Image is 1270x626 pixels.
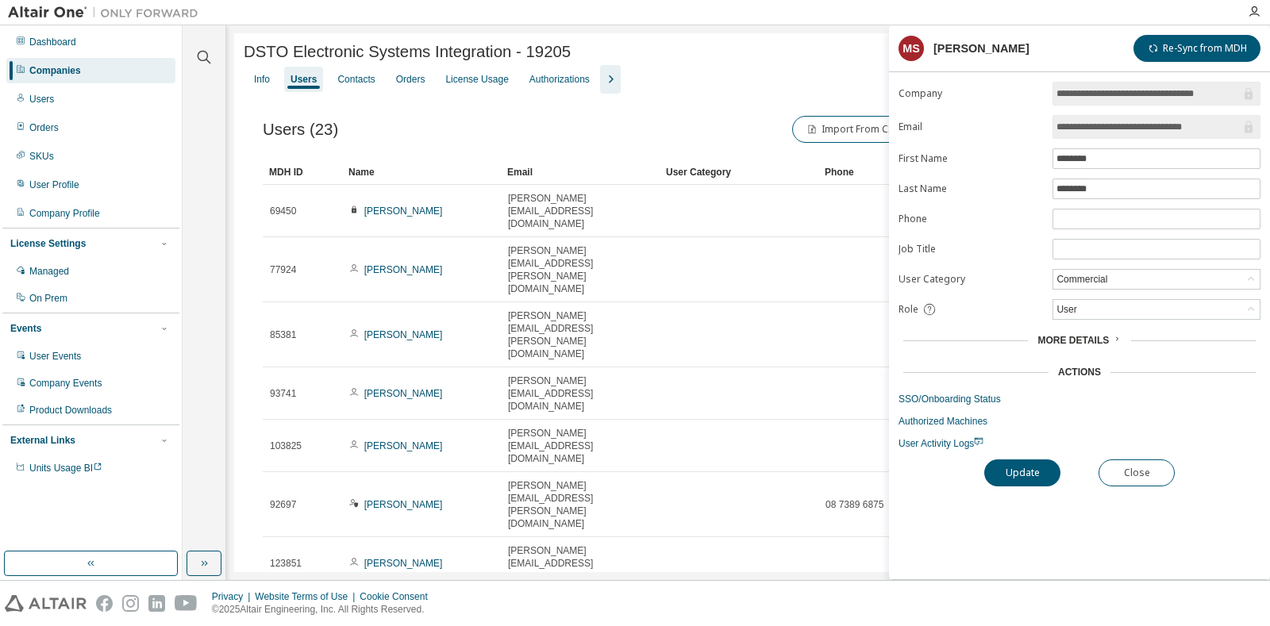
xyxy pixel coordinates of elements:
[792,116,913,143] button: Import From CSV
[29,404,112,417] div: Product Downloads
[899,438,983,449] span: User Activity Logs
[122,595,139,612] img: instagram.svg
[1099,459,1175,486] button: Close
[269,159,336,185] div: MDH ID
[364,388,443,399] a: [PERSON_NAME]
[263,121,338,139] span: Users (23)
[364,440,443,451] a: [PERSON_NAME]
[899,87,1043,100] label: Company
[29,93,54,106] div: Users
[508,309,652,360] span: [PERSON_NAME][EMAIL_ADDRESS][PERSON_NAME][DOMAIN_NAME]
[175,595,198,612] img: youtube.svg
[364,329,443,340] a: [PERSON_NAME]
[1054,301,1079,318] div: User
[29,377,102,390] div: Company Events
[396,73,425,86] div: Orders
[899,415,1260,428] a: Authorized Machines
[10,434,75,447] div: External Links
[1053,300,1260,319] div: User
[508,427,652,465] span: [PERSON_NAME][EMAIL_ADDRESS][DOMAIN_NAME]
[899,36,924,61] div: MS
[96,595,113,612] img: facebook.svg
[508,374,652,413] span: [PERSON_NAME][EMAIL_ADDRESS][DOMAIN_NAME]
[899,303,918,316] span: Role
[899,213,1043,225] label: Phone
[348,159,495,185] div: Name
[29,463,102,474] span: Units Usage BI
[270,557,302,570] span: 123851
[364,264,443,275] a: [PERSON_NAME]
[364,205,443,217] a: [PERSON_NAME]
[508,544,652,582] span: [PERSON_NAME][EMAIL_ADDRESS][DOMAIN_NAME]
[244,43,571,61] span: DSTO Electronic Systems Integration - 19205
[29,207,100,220] div: Company Profile
[445,73,508,86] div: License Usage
[984,459,1060,486] button: Update
[148,595,165,612] img: linkedin.svg
[899,243,1043,255] label: Job Title
[270,263,296,276] span: 77924
[270,205,296,217] span: 69450
[1133,35,1260,62] button: Re-Sync from MDH
[29,350,81,363] div: User Events
[29,179,79,191] div: User Profile
[10,322,41,335] div: Events
[270,387,296,400] span: 93741
[254,73,270,86] div: Info
[529,73,590,86] div: Authorizations
[508,192,652,230] span: [PERSON_NAME][EMAIL_ADDRESS][DOMAIN_NAME]
[291,73,317,86] div: Users
[899,152,1043,165] label: First Name
[1037,335,1109,346] span: More Details
[825,498,883,511] span: 08 7389 6875
[29,36,76,48] div: Dashboard
[360,590,437,603] div: Cookie Consent
[10,237,86,250] div: License Settings
[29,292,67,305] div: On Prem
[508,479,652,530] span: [PERSON_NAME][EMAIL_ADDRESS][PERSON_NAME][DOMAIN_NAME]
[29,265,69,278] div: Managed
[507,159,653,185] div: Email
[899,182,1043,195] label: Last Name
[29,64,81,77] div: Companies
[1053,270,1260,289] div: Commercial
[5,595,87,612] img: altair_logo.svg
[899,393,1260,405] a: SSO/Onboarding Status
[1054,271,1110,288] div: Commercial
[337,73,375,86] div: Contacts
[825,159,971,185] div: Phone
[899,273,1043,286] label: User Category
[255,590,360,603] div: Website Terms of Use
[933,42,1029,55] div: [PERSON_NAME]
[29,150,54,163] div: SKUs
[508,244,652,295] span: [PERSON_NAME][EMAIL_ADDRESS][PERSON_NAME][DOMAIN_NAME]
[270,498,296,511] span: 92697
[666,159,812,185] div: User Category
[364,499,443,510] a: [PERSON_NAME]
[212,603,437,616] p: © 2025 Altair Engineering, Inc. All Rights Reserved.
[212,590,255,603] div: Privacy
[270,440,302,452] span: 103825
[270,328,296,341] span: 85381
[899,121,1043,133] label: Email
[8,5,206,21] img: Altair One
[364,558,443,569] a: [PERSON_NAME]
[1058,366,1101,378] div: Actions
[29,121,59,134] div: Orders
